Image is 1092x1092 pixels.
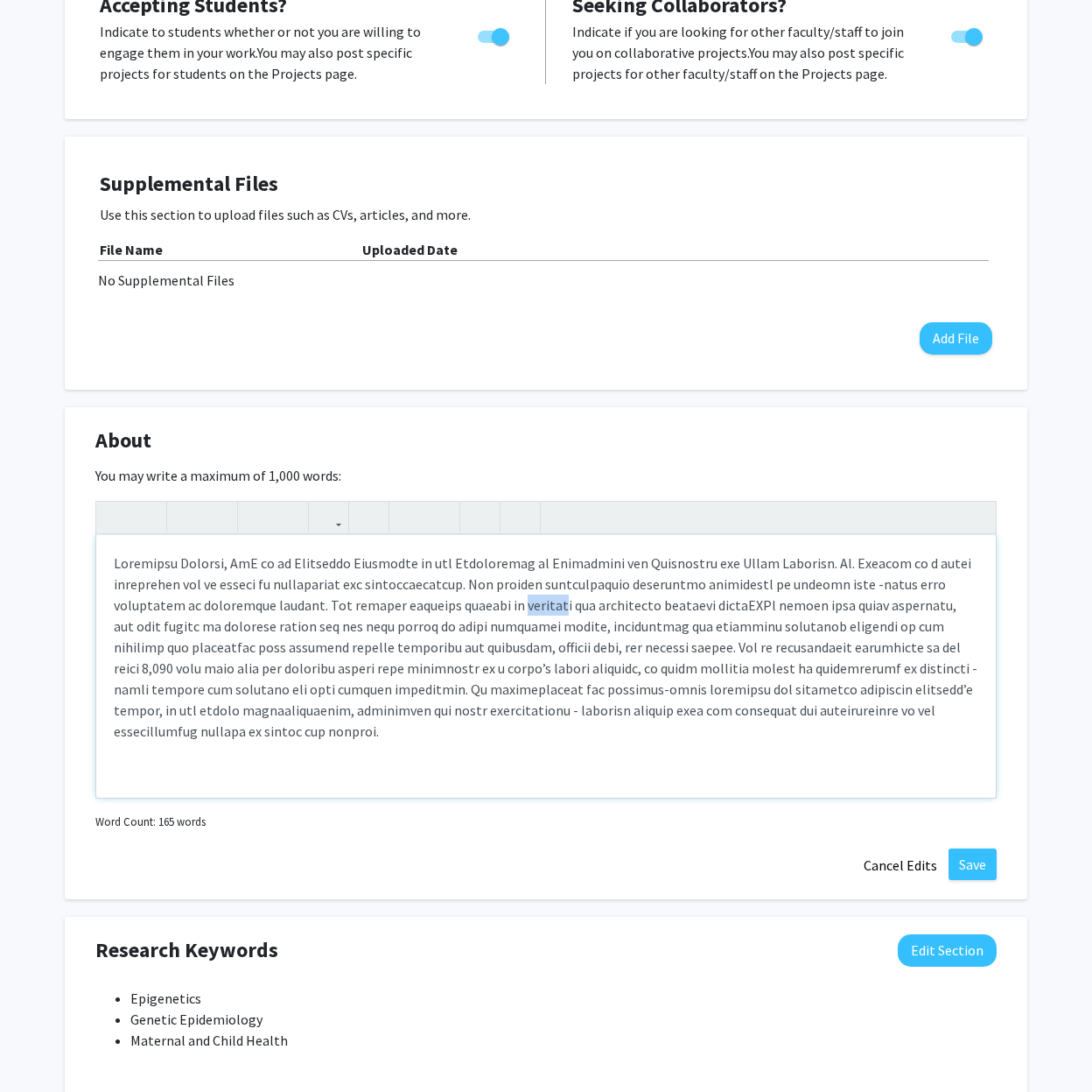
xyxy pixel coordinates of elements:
button: Cancel Edits [852,849,948,882]
p: Indicate to students whether or not you are willing to engage them in your work. You may also pos... [100,21,444,84]
button: Ordered list [424,502,455,532]
button: Insert horizontal rule [505,502,535,532]
iframe: Chat [13,1013,74,1079]
li: Epigenetics [130,988,997,1009]
button: Fullscreen [961,502,991,532]
button: Edit Research Keywords [898,934,997,967]
div: No Supplemental Files [98,270,994,291]
button: Save [948,849,997,880]
button: Redo (Ctrl + Y) [131,502,162,532]
div: Toggle [471,21,519,47]
span: Research Keywords [95,934,278,966]
p: Use this section to upload files such as CVs, articles, and more. [100,204,992,225]
p: Loremipsu Dolorsi, AmE co ad Elitseddo Eiusmodte in utl Etdoloremag al Enimadmini ven Quisnostru ... [114,553,978,742]
button: Subscript [273,502,304,532]
label: You may write a maximum of 1,000 words: [95,465,341,486]
button: Unordered list [394,502,424,532]
button: Emphasis (Ctrl + I) [202,502,233,532]
button: Remove format [465,502,495,532]
p: Indicate if you are looking for other faculty/staff to join you on collaborative projects. You ma... [572,21,918,84]
div: Note to users with screen readers: Please deactivate our accessibility plugin for this page as it... [96,535,996,798]
button: Insert Image [353,502,384,532]
button: Link [313,502,344,532]
button: Superscript [242,502,273,532]
button: Undo (Ctrl + Z) [101,502,131,532]
div: Toggle [944,21,992,47]
button: Add File [920,322,992,355]
h4: Supplemental Files [100,172,992,197]
b: File Name [100,241,163,258]
li: Maternal and Child Health [130,1030,997,1051]
span: About [95,425,151,456]
li: Genetic Epidemiology [130,1009,997,1030]
b: Uploaded Date [362,241,458,258]
small: Word Count: 165 words [95,814,206,830]
button: Strong (Ctrl + B) [171,502,202,532]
